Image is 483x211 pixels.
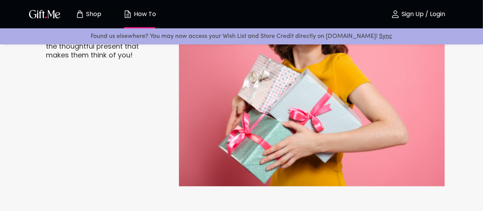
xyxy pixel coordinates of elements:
[46,4,160,60] p: Who doesn’t! You can also let your followers browse through our entire collection and send the th...
[380,2,456,26] button: Sign Up / Login
[379,33,392,39] a: Sync
[27,10,63,19] button: GiftMe Logo
[119,2,161,26] button: How To
[400,11,446,18] p: Sign Up / Login
[85,11,102,18] p: Shop
[67,2,109,26] button: Store page
[123,10,132,19] img: how-to.svg
[132,11,156,18] p: How To
[6,31,477,41] p: Found us elsewhere? You may now access your Wish List and Store Credit directly on [DOMAIN_NAME]!
[28,8,62,20] img: GiftMe Logo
